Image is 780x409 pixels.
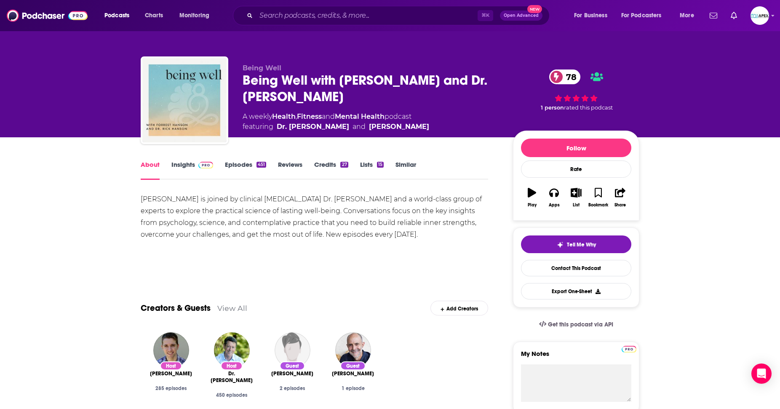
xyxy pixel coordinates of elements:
span: More [680,10,694,21]
a: Reviews [278,160,302,180]
img: Podchaser - Follow, Share and Rate Podcasts [7,8,88,24]
a: Contact This Podcast [521,260,631,276]
a: Henry Shukman [335,332,371,368]
span: Charts [145,10,163,21]
span: [PERSON_NAME] [150,370,192,377]
div: Apps [549,203,560,208]
div: Guest [280,361,305,370]
div: 2 episodes [269,385,316,391]
a: Dr. Rick Hanson [208,370,255,384]
button: open menu [99,9,140,22]
span: [PERSON_NAME] [271,370,313,377]
div: Share [614,203,626,208]
div: Play [528,203,537,208]
a: Episodes451 [225,160,266,180]
span: [PERSON_NAME] [332,370,374,377]
span: New [527,5,542,13]
a: Show notifications dropdown [706,8,721,23]
a: Similar [395,160,416,180]
div: [PERSON_NAME] is joined by clinical [MEDICAL_DATA] Dr. [PERSON_NAME] and a world-class group of e... [141,193,488,241]
span: 78 [558,70,581,84]
div: 285 episodes [147,385,195,391]
div: 450 episodes [208,392,255,398]
a: Lists15 [360,160,384,180]
span: Get this podcast via API [548,321,613,328]
a: Charts [139,9,168,22]
a: Pro website [622,345,636,353]
span: ⌘ K [478,10,493,21]
div: 27 [340,162,348,168]
img: Forrest Hanson [153,332,189,368]
span: , [296,112,297,120]
label: My Notes [521,350,631,364]
div: Rate [521,160,631,178]
span: Open Advanced [504,13,539,18]
span: and [353,122,366,132]
img: Dr. Rick Hanson [214,332,250,368]
a: Show notifications dropdown [727,8,740,23]
button: Follow [521,139,631,157]
div: Open Intercom Messenger [751,364,772,384]
div: 15 [377,162,384,168]
a: Get this podcast via API [532,314,620,335]
button: open menu [616,9,674,22]
button: tell me why sparkleTell Me Why [521,235,631,253]
span: Monitoring [179,10,209,21]
span: Tell Me Why [567,241,596,248]
button: open menu [568,9,618,22]
button: Bookmark [587,182,609,213]
span: 1 person [541,104,564,111]
button: Apps [543,182,565,213]
div: 1 episode [329,385,377,391]
span: Being Well [243,64,281,72]
a: Elizabeth Ferreira [271,370,313,377]
span: rated this podcast [564,104,613,111]
a: Mental Health [335,112,385,120]
img: Podchaser Pro [198,162,213,168]
img: Podchaser Pro [622,346,636,353]
button: Share [609,182,631,213]
button: Open AdvancedNew [500,11,542,21]
div: A weekly podcast [243,112,429,132]
a: Henry Shukman [332,370,374,377]
a: Fitness [297,112,322,120]
div: List [573,203,580,208]
img: Elizabeth Ferreira [275,332,310,368]
div: Bookmark [588,203,608,208]
img: Being Well with Forrest Hanson and Dr. Rick Hanson [142,58,227,142]
input: Search podcasts, credits, & more... [256,9,478,22]
button: Play [521,182,543,213]
span: Podcasts [104,10,129,21]
a: Forrest Hanson [369,122,429,132]
a: View All [217,304,247,313]
a: Health [272,112,296,120]
span: For Business [574,10,607,21]
a: Credits27 [314,160,348,180]
a: 78 [549,70,581,84]
button: Show profile menu [751,6,769,25]
span: and [322,112,335,120]
a: Dr. Rick Hanson [277,122,349,132]
div: Add Creators [430,301,488,315]
span: featuring [243,122,429,132]
div: 78 1 personrated this podcast [513,64,639,117]
img: User Profile [751,6,769,25]
span: Dr. [PERSON_NAME] [208,370,255,384]
div: 451 [256,162,266,168]
span: Logged in as Apex [751,6,769,25]
div: Host [221,361,243,370]
div: Search podcasts, credits, & more... [241,6,558,25]
button: open menu [674,9,705,22]
button: open menu [174,9,220,22]
a: Forrest Hanson [150,370,192,377]
img: tell me why sparkle [557,241,564,248]
a: InsightsPodchaser Pro [171,160,213,180]
a: Creators & Guests [141,303,211,313]
button: Export One-Sheet [521,283,631,299]
a: About [141,160,160,180]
